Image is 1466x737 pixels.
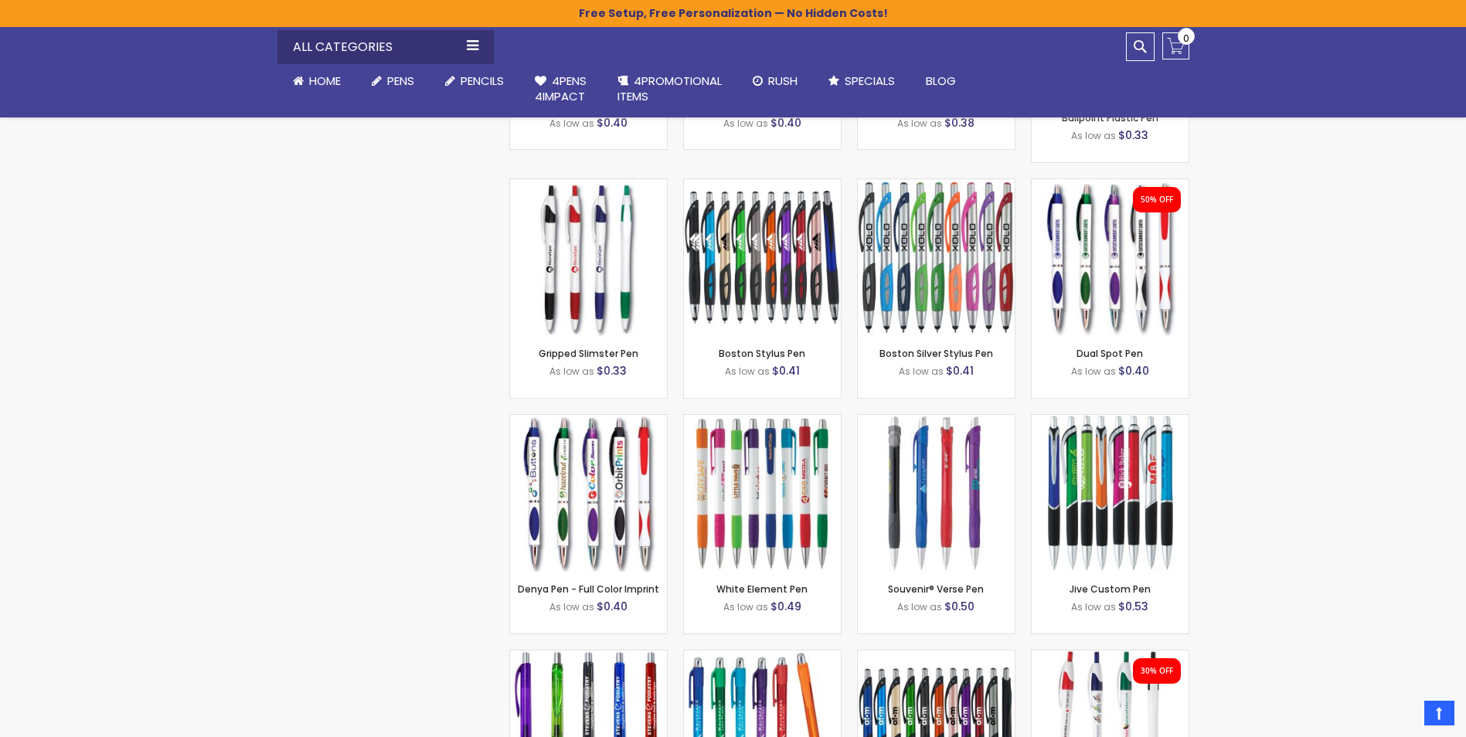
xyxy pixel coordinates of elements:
a: 0 [1162,32,1189,59]
span: $0.40 [1118,363,1149,379]
span: $0.40 [597,115,628,131]
img: Jive Custom Pen - Full Color [1032,415,1189,572]
span: As low as [723,600,768,613]
img: Boston Stylus Pen [684,179,841,336]
span: $0.38 [944,115,974,131]
span: $0.41 [772,363,800,379]
a: Boston Silver Stylus Pen [858,178,1015,192]
span: $0.50 [944,599,974,614]
span: $0.33 [1118,127,1148,143]
span: $0.53 [1118,599,1148,614]
span: Specials [845,73,895,89]
span: $0.33 [597,363,627,379]
img: Dual Spot Pen [1032,179,1189,336]
span: As low as [723,117,768,130]
a: 4Pens4impact [519,64,602,114]
span: As low as [897,117,942,130]
a: Zaz Pen [684,650,841,663]
a: Jive Custom Pen [1070,582,1151,596]
span: Blog [926,73,956,89]
a: Specials [813,64,910,98]
span: As low as [1071,129,1116,142]
a: White Element Pen [684,414,841,427]
a: Gripped Slimster Pen [510,178,667,192]
a: Souvenir® Verse Pen [858,414,1015,427]
a: Boston Stylus Pen [684,178,841,192]
a: Dual Spot Pen [1077,347,1143,360]
a: Translucent Glory Grip Ballpoint Plastic Pen [1056,98,1163,124]
a: Home [277,64,356,98]
span: $0.49 [770,599,801,614]
span: $0.40 [597,599,628,614]
a: Gripped Slimster Pen [539,347,638,360]
a: iSlimster II Pen - Full Color Imprint [1032,650,1189,663]
a: White Element Pen [716,582,808,596]
a: Boston Silver Stylus Pen [879,347,993,360]
span: Rush [768,73,798,89]
div: All Categories [277,30,494,64]
a: Boston Stylus Pen [719,347,805,360]
img: Souvenir® Verse Pen [858,415,1015,572]
div: 50% OFF [1141,195,1173,205]
a: Lexus Metallic Stylus Pen [858,650,1015,663]
a: Blog [910,64,971,98]
span: As low as [1071,600,1116,613]
a: 4PROMOTIONALITEMS [602,64,737,114]
a: Denya Pen - Full Color Imprint [510,414,667,427]
span: $0.40 [770,115,801,131]
span: 4PROMOTIONAL ITEMS [617,73,722,104]
a: Souvenir® Verse Pen [888,582,984,596]
a: Pens [356,64,430,98]
span: 0 [1183,31,1189,46]
a: Pencils [430,64,519,98]
span: 4Pens 4impact [535,73,587,104]
span: As low as [725,365,770,378]
span: As low as [1071,365,1116,378]
span: As low as [549,117,594,130]
a: Jive Custom Pen - Full Color [1032,414,1189,427]
img: White Element Pen [684,415,841,572]
span: $0.41 [946,363,974,379]
span: Pens [387,73,414,89]
span: As low as [549,365,594,378]
a: Denya Pen - Full Color Imprint [518,582,659,596]
img: Denya Pen - Full Color Imprint [510,415,667,572]
span: As low as [899,365,944,378]
span: As low as [897,600,942,613]
span: As low as [549,600,594,613]
a: Translucent Tahiti Gel Ink Pen [510,650,667,663]
a: Dual Spot Pen [1032,178,1189,192]
img: Boston Silver Stylus Pen [858,179,1015,336]
iframe: Google Customer Reviews [1338,695,1466,737]
a: Rush [737,64,813,98]
div: 30% OFF [1141,666,1173,677]
span: Pencils [461,73,504,89]
img: Gripped Slimster Pen [510,179,667,336]
span: Home [309,73,341,89]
